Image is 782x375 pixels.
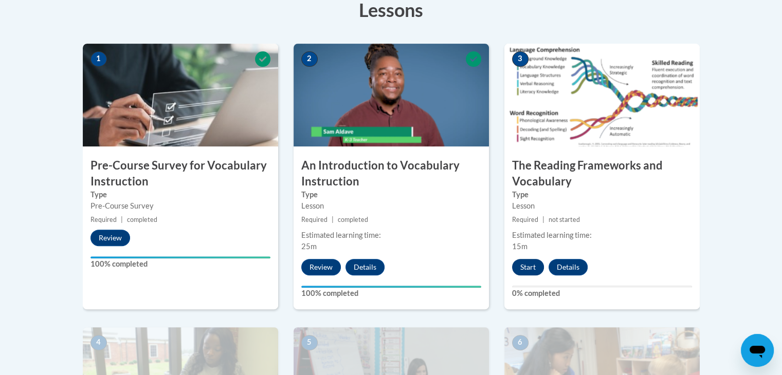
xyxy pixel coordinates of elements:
[512,189,692,200] label: Type
[741,334,774,367] iframe: Button to launch messaging window
[512,259,544,275] button: Start
[549,216,580,223] span: not started
[512,200,692,212] div: Lesson
[90,230,130,246] button: Review
[90,258,270,270] label: 100% completed
[512,216,538,223] span: Required
[90,335,107,350] span: 4
[301,230,481,241] div: Estimated learning time:
[504,44,700,146] img: Course Image
[83,44,278,146] img: Course Image
[345,259,385,275] button: Details
[294,44,489,146] img: Course Image
[301,259,341,275] button: Review
[90,216,117,223] span: Required
[512,242,528,251] span: 15m
[549,259,588,275] button: Details
[301,335,318,350] span: 5
[301,288,481,299] label: 100% completed
[301,286,481,288] div: Your progress
[504,158,700,190] h3: The Reading Frameworks and Vocabulary
[301,51,318,67] span: 2
[294,158,489,190] h3: An Introduction to Vocabulary Instruction
[542,216,544,223] span: |
[121,216,123,223] span: |
[301,216,328,223] span: Required
[301,200,481,212] div: Lesson
[90,51,107,67] span: 1
[83,158,278,190] h3: Pre-Course Survey for Vocabulary Instruction
[512,335,529,350] span: 6
[90,200,270,212] div: Pre-Course Survey
[301,189,481,200] label: Type
[90,189,270,200] label: Type
[512,51,529,67] span: 3
[90,256,270,258] div: Your progress
[127,216,157,223] span: completed
[512,288,692,299] label: 0% completed
[301,242,317,251] span: 25m
[332,216,334,223] span: |
[512,230,692,241] div: Estimated learning time:
[338,216,368,223] span: completed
